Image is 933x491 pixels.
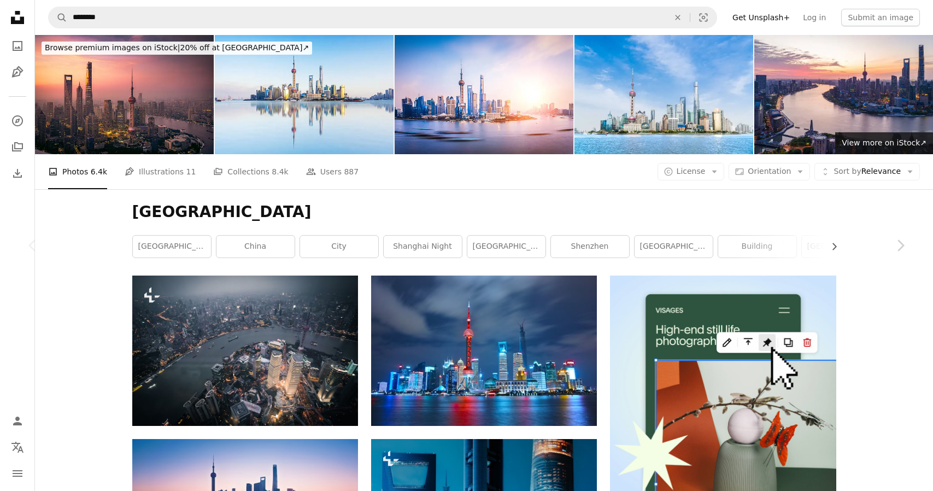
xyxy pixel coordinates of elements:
[690,7,717,28] button: Visual search
[215,35,394,154] img: Shanghai dusk
[802,236,880,258] a: [GEOGRAPHIC_DATA]
[306,154,359,189] a: Users 887
[35,35,214,154] img: Shanghai Skyline at dawn
[7,110,28,132] a: Explore
[48,7,717,28] form: Find visuals sitewide
[748,167,791,176] span: Orientation
[7,35,28,57] a: Photos
[7,410,28,432] a: Log in / Sign up
[7,61,28,83] a: Illustrations
[551,236,629,258] a: shenzhen
[834,166,901,177] span: Relevance
[658,163,725,180] button: License
[666,7,690,28] button: Clear
[133,236,211,258] a: [GEOGRAPHIC_DATA]
[842,138,926,147] span: View more on iStock ↗
[814,163,920,180] button: Sort byRelevance
[213,154,288,189] a: Collections 8.4k
[272,166,288,178] span: 8.4k
[574,35,753,154] img: Panorama of the skyline of Shanghai, China, with the iconic buildings
[467,236,545,258] a: [GEOGRAPHIC_DATA]
[132,276,358,426] img: an aerial view of a city at night
[635,236,713,258] a: [GEOGRAPHIC_DATA]
[7,136,28,158] a: Collections
[49,7,67,28] button: Search Unsplash
[677,167,706,176] span: License
[125,154,196,189] a: Illustrations 11
[132,202,836,222] h1: [GEOGRAPHIC_DATA]
[132,346,358,355] a: an aerial view of a city at night
[7,162,28,184] a: Download History
[45,43,180,52] span: Browse premium images on iStock |
[395,35,573,154] img: Shanghai Pudong Skyline
[841,9,920,26] button: Submit an image
[834,167,861,176] span: Sort by
[45,43,309,52] span: 20% off at [GEOGRAPHIC_DATA] ↗
[867,193,933,298] a: Next
[384,236,462,258] a: shanghai night
[835,132,933,154] a: View more on iStock↗
[754,35,933,154] img: Aerial View Of Shanghai at sunrise
[186,166,196,178] span: 11
[216,236,295,258] a: china
[7,436,28,458] button: Language
[371,276,597,426] img: architectural photograph of lighted city sky
[726,9,796,26] a: Get Unsplash+
[7,463,28,484] button: Menu
[824,236,836,258] button: scroll list to the right
[729,163,810,180] button: Orientation
[300,236,378,258] a: city
[371,346,597,355] a: architectural photograph of lighted city sky
[344,166,359,178] span: 887
[796,9,832,26] a: Log in
[35,35,319,61] a: Browse premium images on iStock|20% off at [GEOGRAPHIC_DATA]↗
[718,236,796,258] a: building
